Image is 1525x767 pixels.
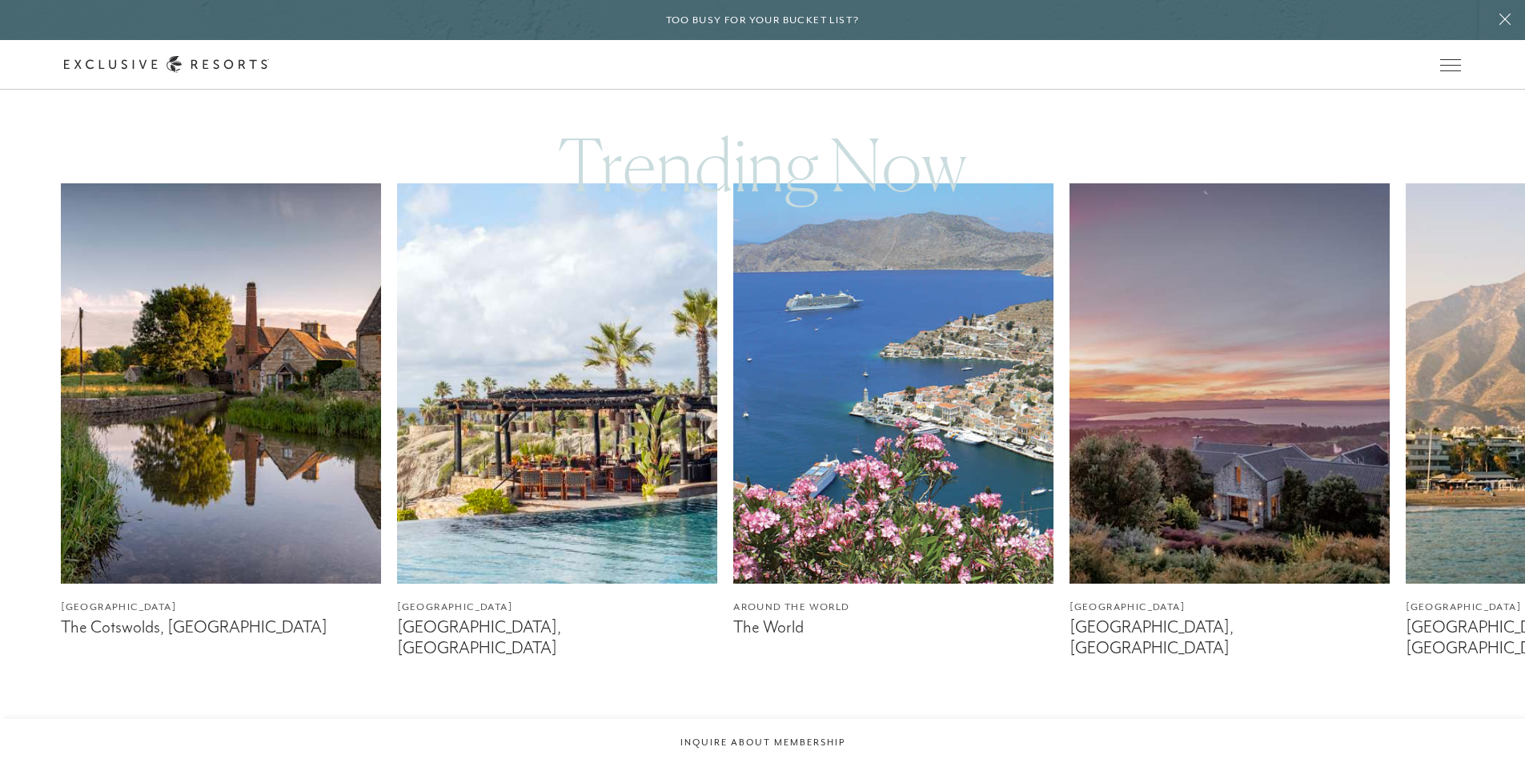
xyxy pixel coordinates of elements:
[1440,59,1461,70] button: Open navigation
[397,183,717,658] a: [GEOGRAPHIC_DATA][GEOGRAPHIC_DATA], [GEOGRAPHIC_DATA]
[397,617,717,657] figcaption: [GEOGRAPHIC_DATA], [GEOGRAPHIC_DATA]
[61,617,381,637] figcaption: The Cotswolds, [GEOGRAPHIC_DATA]
[61,183,381,638] a: [GEOGRAPHIC_DATA]The Cotswolds, [GEOGRAPHIC_DATA]
[1070,183,1390,658] a: [GEOGRAPHIC_DATA][GEOGRAPHIC_DATA], [GEOGRAPHIC_DATA]
[1070,600,1390,615] figcaption: [GEOGRAPHIC_DATA]
[733,600,1053,615] figcaption: Around the World
[1451,693,1525,767] iframe: Qualified Messenger
[733,617,1053,637] figcaption: The World
[1070,617,1390,657] figcaption: [GEOGRAPHIC_DATA], [GEOGRAPHIC_DATA]
[61,600,381,615] figcaption: [GEOGRAPHIC_DATA]
[666,13,860,28] h6: Too busy for your bucket list?
[733,183,1053,638] a: Around the WorldThe World
[397,600,717,615] figcaption: [GEOGRAPHIC_DATA]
